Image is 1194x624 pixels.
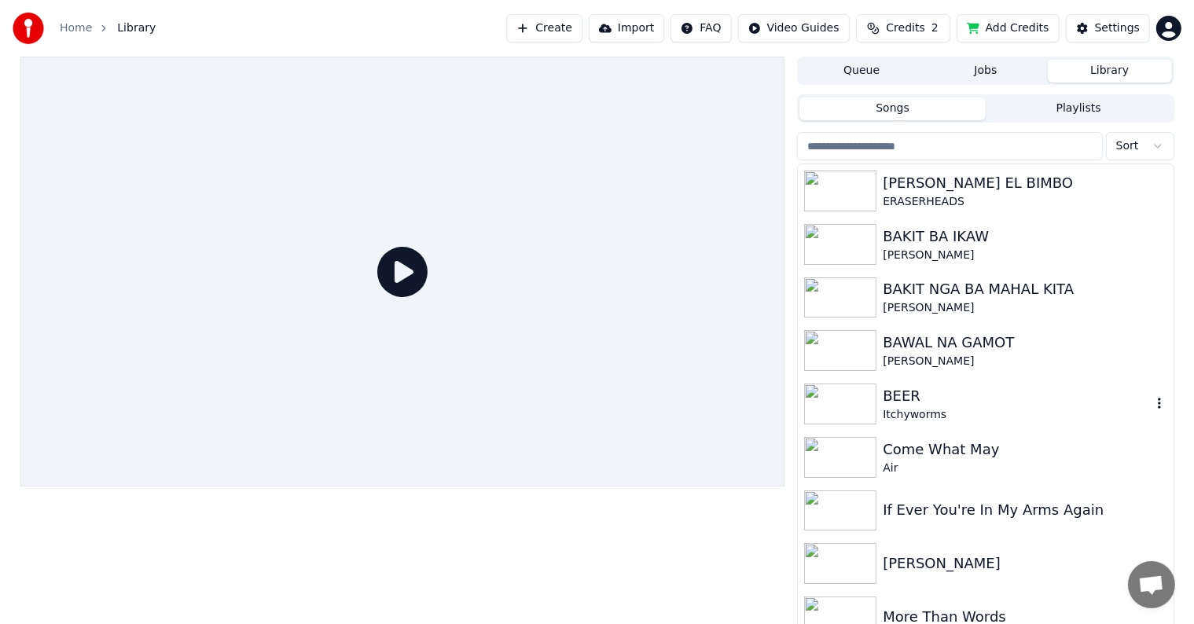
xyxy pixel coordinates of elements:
nav: breadcrumb [60,20,156,36]
div: If Ever You're In My Arms Again [883,499,1166,521]
div: Air [883,461,1166,476]
div: ERASERHEADS [883,194,1166,210]
button: Library [1048,60,1172,83]
button: Songs [799,97,986,120]
span: 2 [931,20,939,36]
button: Credits2 [856,14,950,42]
div: [PERSON_NAME] [883,248,1166,263]
button: Create [506,14,582,42]
button: FAQ [670,14,731,42]
img: youka [13,13,44,44]
button: Add Credits [957,14,1060,42]
div: BAKIT BA IKAW [883,226,1166,248]
span: Credits [886,20,924,36]
div: BEER [883,385,1151,407]
button: Queue [799,60,924,83]
button: Jobs [924,60,1048,83]
span: Library [117,20,156,36]
div: Settings [1095,20,1140,36]
div: [PERSON_NAME] [883,354,1166,369]
a: Home [60,20,92,36]
button: Playlists [986,97,1172,120]
div: Open chat [1128,561,1175,608]
button: Video Guides [738,14,850,42]
div: BAKIT NGA BA MAHAL KITA [883,278,1166,300]
div: [PERSON_NAME] EL BIMBO [883,172,1166,194]
div: Come What May [883,439,1166,461]
button: Import [589,14,664,42]
div: Itchyworms [883,407,1151,423]
button: Settings [1066,14,1150,42]
span: Sort [1116,138,1139,154]
div: [PERSON_NAME] [883,552,1166,574]
div: BAWAL NA GAMOT [883,332,1166,354]
div: [PERSON_NAME] [883,300,1166,316]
